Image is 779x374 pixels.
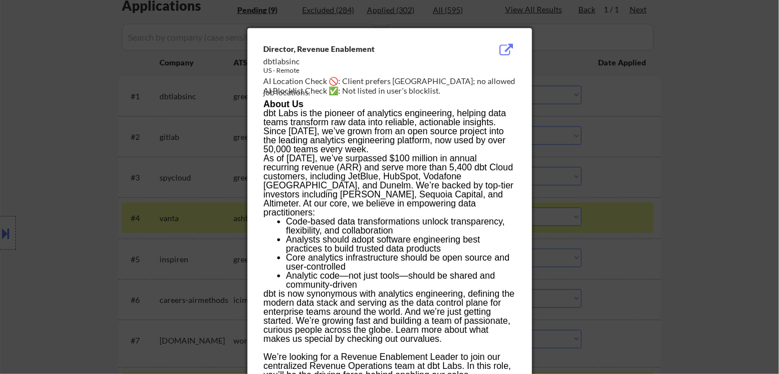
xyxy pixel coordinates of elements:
[264,85,520,96] div: AI Blocklist Check ✅: Not listed in user's blocklist.
[264,99,304,109] strong: About Us
[286,271,515,289] li: Analytic code—not just tools—should be shared and community-driven
[286,235,515,253] li: Analysts should adopt software engineering best practices to build trusted data products
[264,109,515,154] p: dbt Labs is the pioneer of analytics engineering, helping data teams transform raw data into reli...
[413,334,439,344] a: values
[264,217,515,344] div: dbt is now synonymous with analytics engineering, defining the modern data stack and serving as t...
[286,253,515,271] li: Core analytics infrastructure should be open source and user-controlled
[286,217,515,235] li: Code-based data transformations unlock transparency, flexibility, and collaboration
[264,66,459,76] div: US - Remote
[264,154,515,217] p: As of [DATE], we’ve surpassed $100 million in annual recurring revenue (ARR) and serve more than ...
[264,56,459,67] div: dbtlabsinc
[264,43,459,55] div: Director, Revenue Enablement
